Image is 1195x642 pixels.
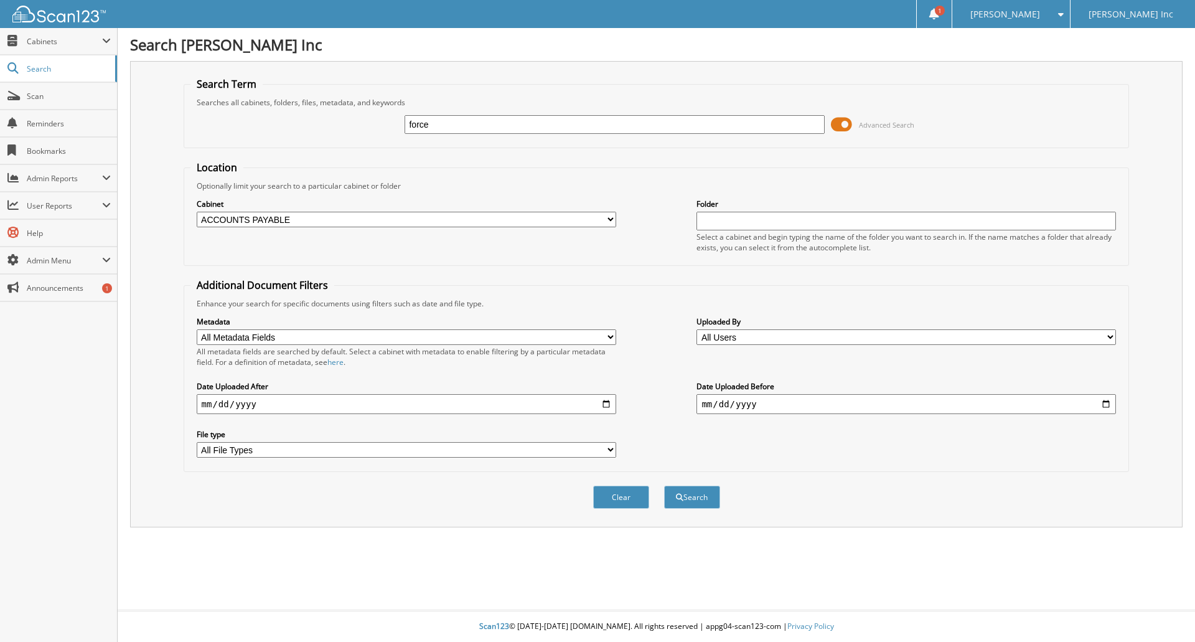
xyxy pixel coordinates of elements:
div: Searches all cabinets, folders, files, metadata, and keywords [190,97,1123,108]
span: Admin Reports [27,173,102,184]
span: Cabinets [27,36,102,47]
div: 1 [102,283,112,293]
label: Date Uploaded Before [696,381,1116,392]
div: All metadata fields are searched by default. Select a cabinet with metadata to enable filtering b... [197,346,616,367]
input: start [197,394,616,414]
label: Date Uploaded After [197,381,616,392]
img: scan123-logo-white.svg [12,6,106,22]
span: Admin Menu [27,255,102,266]
div: © [DATE]-[DATE] [DOMAIN_NAME]. All rights reserved | appg04-scan123-com | [118,611,1195,642]
h1: Search [PERSON_NAME] Inc [130,34,1183,55]
button: Clear [593,486,649,509]
label: File type [197,429,616,440]
label: Folder [696,199,1116,209]
label: Cabinet [197,199,616,209]
iframe: Chat Widget [1133,582,1195,642]
legend: Location [190,161,243,174]
span: [PERSON_NAME] Inc [1089,11,1173,18]
a: Privacy Policy [787,621,834,631]
button: Search [664,486,720,509]
div: Enhance your search for specific documents using filters such as date and file type. [190,298,1123,309]
span: Advanced Search [859,120,914,130]
span: Scan123 [479,621,509,631]
div: Select a cabinet and begin typing the name of the folder you want to search in. If the name match... [696,232,1116,253]
legend: Search Term [190,77,263,91]
span: Search [27,64,109,74]
legend: Additional Document Filters [190,278,334,292]
div: Optionally limit your search to a particular cabinet or folder [190,181,1123,191]
span: User Reports [27,201,102,211]
input: end [696,394,1116,414]
label: Uploaded By [696,316,1116,327]
span: Help [27,228,111,238]
a: here [327,357,344,367]
span: Bookmarks [27,146,111,156]
span: Scan [27,91,111,101]
span: Announcements [27,283,111,293]
span: Reminders [27,118,111,129]
span: [PERSON_NAME] [970,11,1040,18]
label: Metadata [197,316,616,327]
span: 1 [935,6,945,16]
